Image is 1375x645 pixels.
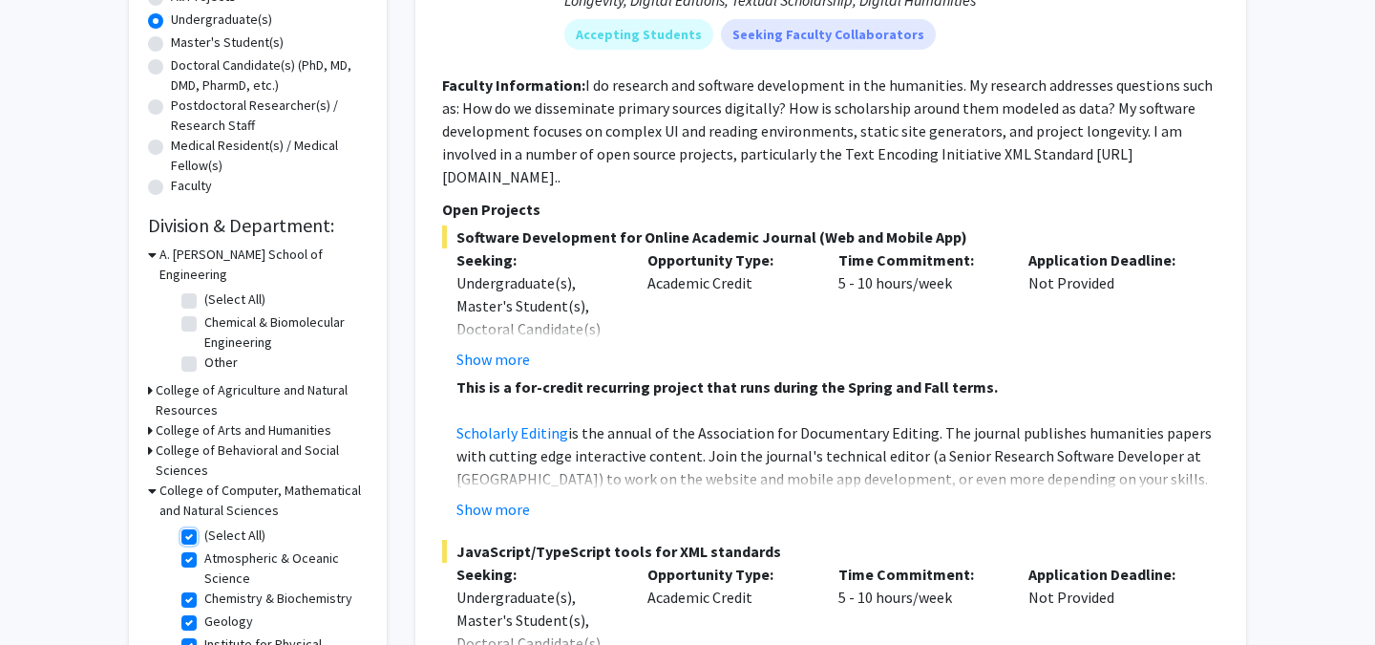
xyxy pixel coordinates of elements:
[148,214,368,237] h2: Division & Department:
[1014,248,1205,371] div: Not Provided
[456,423,568,442] a: Scholarly Editing
[647,248,810,271] p: Opportunity Type:
[171,55,368,96] label: Doctoral Candidate(s) (PhD, MD, DMD, PharmD, etc.)
[156,380,368,420] h3: College of Agriculture and Natural Resources
[456,421,1219,559] p: is the annual of the Association for Documentary Editing. The journal publishes humanities papers...
[456,348,530,371] button: Show more
[442,198,1219,221] p: Open Projects
[721,19,936,50] mat-chip: Seeking Faculty Collaborators
[204,612,253,632] label: Geology
[838,248,1001,271] p: Time Commitment:
[456,271,619,386] div: Undergraduate(s), Master's Student(s), Doctoral Candidate(s) (PhD, MD, DMD, PharmD, etc.)
[633,248,824,371] div: Academic Credit
[442,75,585,95] b: Faculty Information:
[159,245,368,285] h3: A. [PERSON_NAME] School of Engineering
[204,312,363,353] label: Chemical & Biomolecular Engineering
[159,481,368,521] h3: College of Computer, Mathematical and Natural Sciences
[1028,563,1191,586] p: Application Deadline:
[1028,248,1191,271] p: Application Deadline:
[171,32,284,53] label: Master's Student(s)
[204,353,238,373] label: Other
[442,226,1219,248] span: Software Development for Online Academic Journal (Web and Mobile App)
[838,563,1001,586] p: Time Commitment:
[456,248,619,271] p: Seeking:
[442,540,1219,563] span: JavaScript/TypeScript tools for XML standards
[156,441,368,481] h3: College of Behavioral and Social Sciences
[824,248,1015,371] div: 5 - 10 hours/week
[156,420,331,441] h3: College of Arts and Humanities
[456,377,998,397] strong: This is a for-credit recurring project that runs during the Spring and Fall terms.
[171,96,368,136] label: Postdoctoral Researcher(s) / Research Staff
[204,589,352,609] label: Chemistry & Biochemistry
[204,548,363,589] label: Atmospheric & Oceanic Science
[171,10,272,30] label: Undergraduate(s)
[171,136,368,176] label: Medical Resident(s) / Medical Fellow(s)
[204,290,265,310] label: (Select All)
[442,75,1213,186] fg-read-more: I do research and software development in the humanities. My research addresses questions such as...
[171,176,212,196] label: Faculty
[564,19,713,50] mat-chip: Accepting Students
[456,563,619,586] p: Seeking:
[456,498,530,521] button: Show more
[14,559,81,631] iframe: Chat
[647,563,810,586] p: Opportunity Type:
[204,526,265,546] label: (Select All)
